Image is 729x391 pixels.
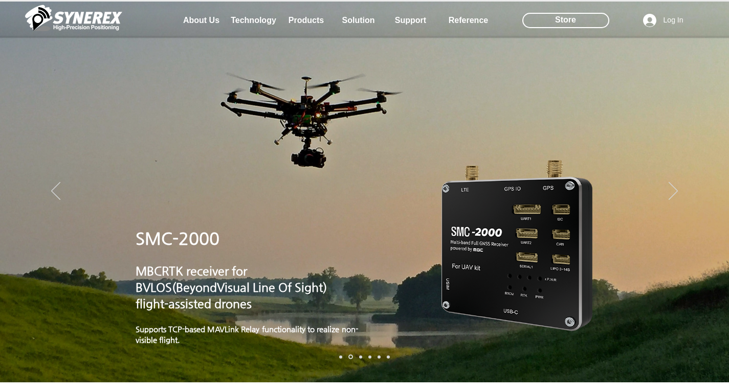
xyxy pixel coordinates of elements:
span: Products [289,16,324,25]
a: 정밀농업 [387,355,390,358]
span: Reference [449,16,488,25]
img: smc-2000.png [441,160,592,331]
div: Store [522,13,609,28]
button: Next [669,182,678,201]
span: Support [395,16,426,25]
a: Products [281,10,332,31]
button: Previous [51,182,60,201]
a: About Us [176,10,227,31]
span: Visual Line Of Sight) flight-assisted drones [136,281,327,310]
a: Technology [228,10,279,31]
span: Technology [231,16,276,25]
span: Store [555,14,576,26]
nav: Slides [336,355,393,359]
a: Reference [443,10,494,31]
p: ​ [136,250,358,262]
span: About Us [183,16,219,25]
a: 자율주행 [368,355,371,358]
span: Log In [660,15,687,26]
a: 측량 IoT [359,355,362,358]
span: SMC-2000 [136,229,219,248]
span: RTK receiver for BVLOS(Beyond [136,264,247,294]
button: Log In [636,11,691,30]
a: Support [385,10,436,31]
a: 로봇 [378,355,381,358]
a: Solution [333,10,384,31]
img: Cinnerex_White_simbol_Land 1.png [25,3,122,33]
a: 드론 8 - SMC 2000 [348,355,353,359]
a: 로봇- SMC 2000 [339,355,342,358]
p: ​ [136,312,358,323]
iframe: Wix Chat [611,347,729,391]
span: Supports TCP-based MAVLink Relay functionality to realize non-visible flight. [136,325,358,344]
span: MBC [136,264,162,278]
span: Solution [342,16,375,25]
